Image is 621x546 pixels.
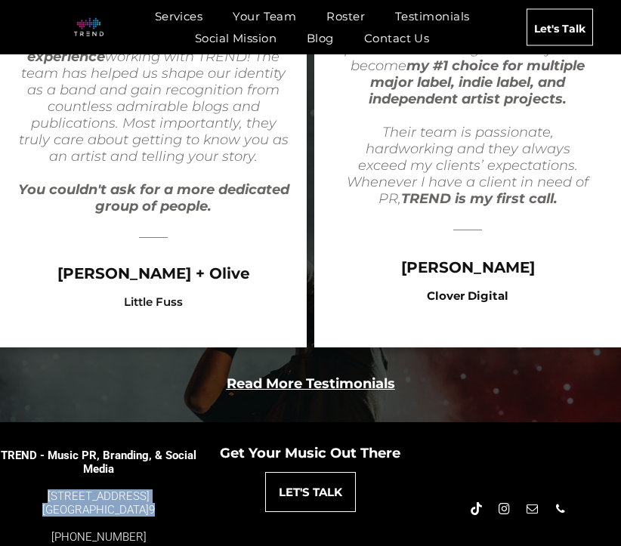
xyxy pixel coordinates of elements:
span: [PERSON_NAME] + Olive [57,264,250,282]
font: [STREET_ADDRESS] [GEOGRAPHIC_DATA] [42,489,150,517]
span: Little Fuss [124,295,183,309]
a: Testimonials [380,5,484,27]
iframe: Chat Widget [349,371,621,546]
a: Services [140,5,218,27]
a: Read More Testimonials [227,375,395,392]
a: Contact Us [349,27,445,49]
a: [PHONE_NUMBER] [51,530,147,544]
b: You couldn't ask for a more dedicated group of people. [18,181,289,214]
span: [PERSON_NAME] [401,258,535,276]
a: Your Team [218,5,311,27]
span: We've had working with TREND! The team has helped us shape our identity as a band and gain recogn... [19,32,289,165]
a: LET'S TALK [265,472,356,512]
i: Their team is passionate, hardworking and they always exceed my clients’ expectations. Whenever I... [347,124,589,207]
b: TREND is my first call. [401,190,558,207]
a: Social Mission [180,27,292,49]
b: Clover Digital [427,288,508,303]
a: Roster [311,5,380,27]
span: TREND - Music PR, Branding, & Social Media [1,449,196,476]
span: Let's Talk [534,9,585,47]
a: [STREET_ADDRESS][GEOGRAPHIC_DATA] [42,489,150,517]
span: Get Your Music Out There [220,445,400,461]
i: TREND is one of the most professional PR firms I’ve had the pleasure of working with. They have b... [344,8,591,107]
b: my #1 choice for multiple major label, indie label, and independent artist projects. [369,57,585,107]
img: logo [74,17,104,36]
a: Blog [292,27,349,49]
span: LET'S TALK [279,473,342,511]
a: Let's Talk [527,8,593,45]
